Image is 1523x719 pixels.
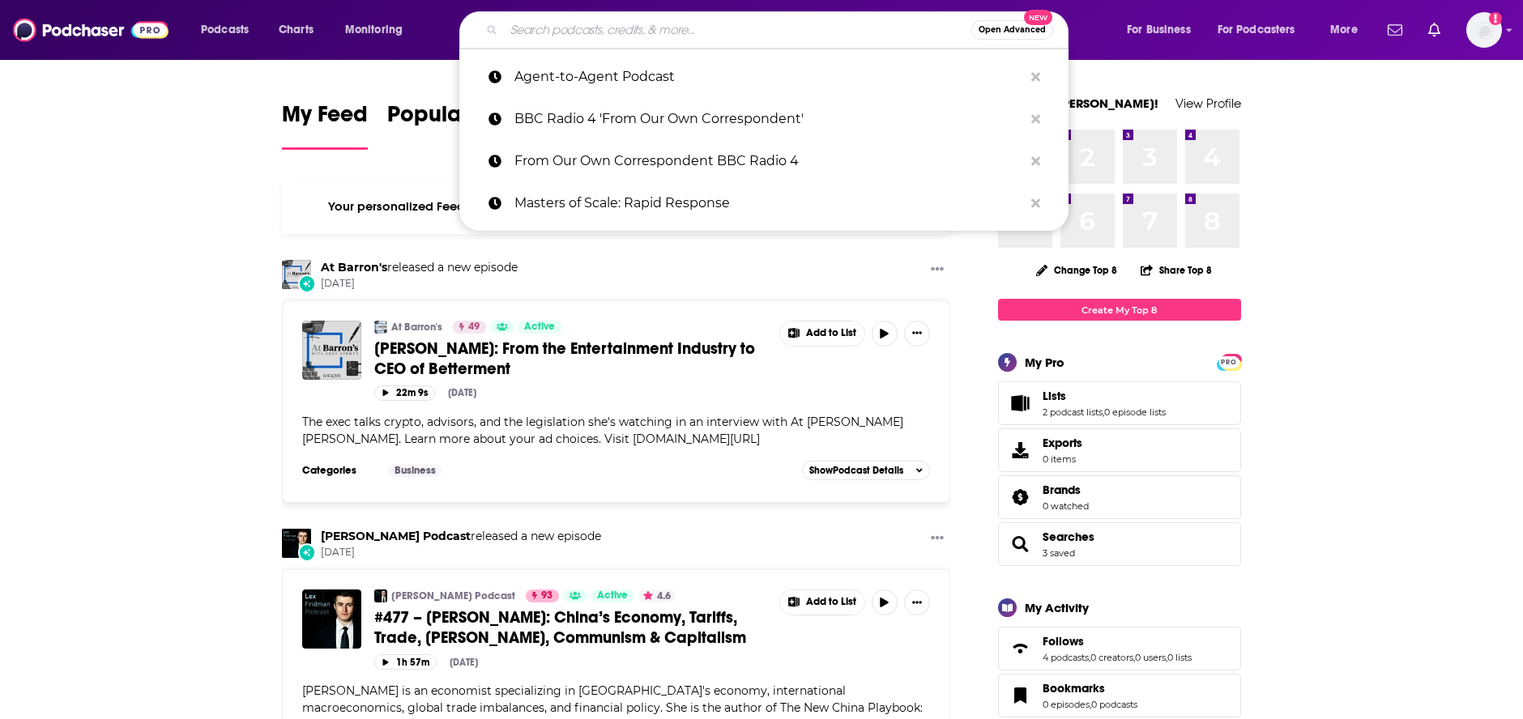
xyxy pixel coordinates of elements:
[1218,19,1295,41] span: For Podcasters
[809,465,903,476] span: Show Podcast Details
[1166,652,1167,663] span: ,
[387,100,525,138] span: Popular Feed
[802,461,930,480] button: ShowPodcast Details
[391,589,515,602] a: [PERSON_NAME] Podcast
[998,428,1241,472] a: Exports
[998,299,1241,321] a: Create My Top 8
[453,321,486,334] a: 49
[979,26,1046,34] span: Open Advanced
[591,589,634,602] a: Active
[321,529,601,544] h3: released a new episode
[1043,483,1081,497] span: Brands
[1219,356,1239,368] span: PRO
[298,274,316,292] div: New Episode
[321,546,601,559] span: [DATE]
[13,15,169,45] img: Podchaser - Follow, Share and Rate Podcasts
[1004,637,1036,660] a: Follows
[924,260,950,280] button: Show More Button
[459,56,1069,98] a: Agent-to-Agent Podcast
[1043,436,1082,450] span: Exports
[1091,699,1137,710] a: 0 podcasts
[1043,634,1084,649] span: Follows
[448,387,476,398] div: [DATE]
[514,182,1023,224] p: Masters of Scale: Rapid Response
[475,11,1084,49] div: Search podcasts, credits, & more...
[904,589,930,615] button: Show More Button
[1116,17,1211,43] button: open menu
[1043,406,1103,418] a: 2 podcast lists
[374,589,387,602] img: Lex Fridman Podcast
[998,381,1241,425] span: Lists
[514,98,1023,140] p: BBC Radio 4 'From Our Own Correspondent'
[780,590,864,615] button: Show More Button
[998,522,1241,566] span: Searches
[302,415,903,446] span: The exec talks crypto, advisors, and the legislation she's watching in an interview with At [PERS...
[518,321,561,334] a: Active
[302,464,375,477] h3: Categories
[1103,406,1104,418] span: ,
[514,56,1023,98] p: Agent-to-Agent Podcast
[282,179,950,234] div: Your personalized Feed is curated based on the Podcasts, Creators, Users, and Lists that you Follow.
[388,464,442,477] a: Business
[1043,389,1166,403] a: Lists
[1043,681,1137,696] a: Bookmarks
[1175,96,1241,111] a: View Profile
[1090,652,1133,663] a: 0 creators
[806,596,856,608] span: Add to List
[459,98,1069,140] a: BBC Radio 4 'From Our Own Correspondent'
[1466,12,1502,48] span: Logged in as skimonkey
[374,654,437,670] button: 1h 57m
[302,321,361,380] img: Sarah Levy: From the Entertainment Industry to CEO of Betterment
[1104,406,1166,418] a: 0 episode lists
[1043,500,1089,512] a: 0 watched
[1004,439,1036,462] span: Exports
[302,589,361,649] img: #477 – Keyu Jin: China’s Economy, Tariffs, Trade, Trump, Communism & Capitalism
[282,260,311,289] img: At Barron's
[201,19,249,41] span: Podcasts
[321,260,518,275] h3: released a new episode
[1043,652,1089,663] a: 4 podcasts
[1219,355,1239,368] a: PRO
[1135,652,1166,663] a: 0 users
[1043,530,1094,544] a: Searches
[374,607,746,648] span: #477 – [PERSON_NAME]: China’s Economy, Tariffs, Trade, [PERSON_NAME], Communism & Capitalism
[282,100,368,150] a: My Feed
[1004,533,1036,555] a: Searches
[459,140,1069,182] a: From Our Own Correspondent BBC Radio 4
[514,140,1023,182] p: From Our Own Correspondent BBC Radio 4
[1043,681,1105,696] span: Bookmarks
[1466,12,1502,48] img: User Profile
[450,657,478,668] div: [DATE]
[282,100,368,138] span: My Feed
[1043,699,1090,710] a: 0 episodes
[971,20,1053,40] button: Open AdvancedNew
[1319,17,1378,43] button: open menu
[998,627,1241,670] span: Follows
[1090,699,1091,710] span: ,
[1043,453,1082,465] span: 0 items
[1004,392,1036,415] a: Lists
[1043,634,1192,649] a: Follows
[541,588,552,604] span: 93
[1140,254,1213,286] button: Share Top 8
[1004,486,1036,508] a: Brands
[190,17,270,43] button: open menu
[321,529,471,543] a: Lex Fridman Podcast
[374,338,768,379] a: [PERSON_NAME]: From the Entertainment Industry to CEO of Betterment
[1127,19,1191,41] span: For Business
[597,588,628,604] span: Active
[1466,12,1502,48] button: Show profile menu
[1089,652,1090,663] span: ,
[1330,19,1358,41] span: More
[638,589,676,602] button: 4.6
[526,589,559,602] a: 93
[780,321,864,346] button: Show More Button
[345,19,403,41] span: Monitoring
[374,321,387,334] img: At Barron's
[468,319,480,335] span: 49
[1024,10,1053,25] span: New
